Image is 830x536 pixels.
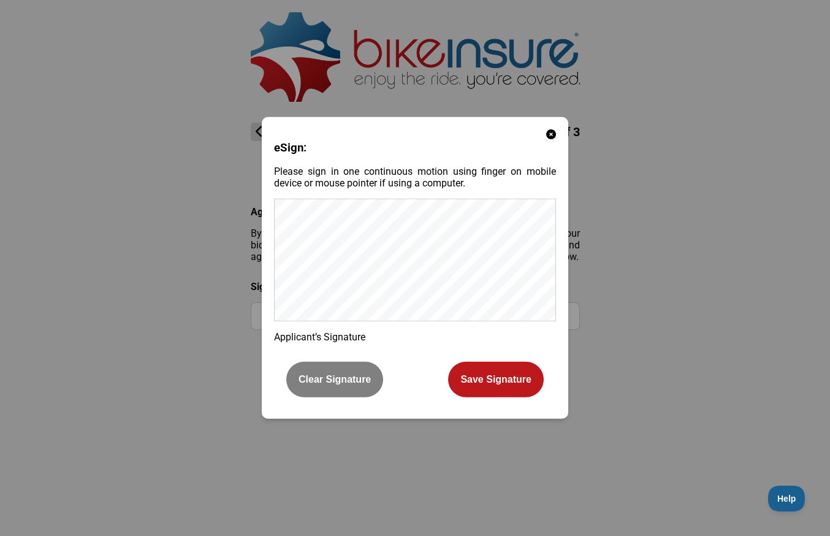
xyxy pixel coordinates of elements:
[274,141,556,155] h3: eSign:
[448,362,544,397] button: Save Signature
[274,331,556,343] p: Applicant’s Signature
[768,486,805,511] iframe: Toggle Customer Support
[286,362,383,397] button: Clear Signature
[274,166,556,189] p: Please sign in one continuous motion using finger on mobile device or mouse pointer if using a co...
